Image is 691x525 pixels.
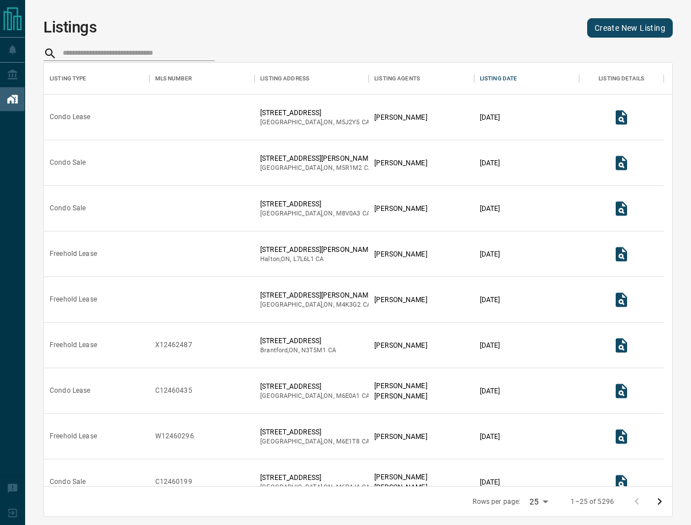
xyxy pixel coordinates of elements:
button: View Listing Details [610,425,633,448]
div: Listing Address [254,63,369,95]
p: [PERSON_NAME] [374,381,427,391]
div: Freehold Lease [50,295,97,304]
span: l7l6l1 [293,255,314,263]
button: View Listing Details [610,152,633,174]
p: [PERSON_NAME] [374,204,427,214]
p: [GEOGRAPHIC_DATA] , ON , CA [260,118,370,127]
span: n3t5m1 [301,347,326,354]
p: [PERSON_NAME] [374,391,427,401]
h1: Listings [43,18,97,36]
p: [PERSON_NAME] [374,432,427,442]
p: [STREET_ADDRESS] [260,473,370,483]
p: [GEOGRAPHIC_DATA] , ON , CA [260,209,370,218]
div: Condo Lease [50,386,90,396]
div: Listing Details [599,63,644,95]
a: Create New Listing [587,18,673,38]
p: Rows per page: [472,497,520,507]
div: C12460435 [155,386,192,396]
p: [GEOGRAPHIC_DATA] , ON , CA [260,483,370,492]
p: 1–25 of 5296 [571,497,614,507]
p: [DATE] [480,340,500,351]
p: [STREET_ADDRESS][PERSON_NAME] [260,153,374,164]
div: Listing Date [474,63,580,95]
button: View Listing Details [610,380,633,402]
p: [PERSON_NAME] [374,249,427,259]
div: Listing Date [480,63,518,95]
p: [PERSON_NAME] [374,158,427,168]
div: Listing Agents [374,63,420,95]
div: MLS Number [155,63,192,95]
div: Freehold Lease [50,432,97,441]
div: MLS Number [149,63,255,95]
p: [DATE] [480,386,500,396]
button: View Listing Details [610,106,633,129]
p: [DATE] [480,158,500,168]
div: Condo Sale [50,158,86,168]
span: m8v0a3 [336,210,361,217]
span: m5r1m2 [336,164,362,172]
div: W12460296 [155,432,194,441]
p: [DATE] [480,112,500,123]
p: Brantford , ON , CA [260,346,336,355]
div: Condo Sale [50,204,86,213]
p: [DATE] [480,432,500,442]
span: m6e0a1 [336,392,360,400]
button: View Listing Details [610,197,633,220]
p: [STREET_ADDRESS] [260,427,370,437]
p: [PERSON_NAME] [374,340,427,351]
p: Halton , ON , CA [260,255,374,264]
div: 25 [525,494,552,510]
div: Listing Type [44,63,149,95]
p: [STREET_ADDRESS] [260,108,370,118]
p: [STREET_ADDRESS] [260,336,336,346]
button: Go to next page [648,490,671,513]
div: Condo Lease [50,112,90,122]
p: [GEOGRAPHIC_DATA] , ON , CA [260,164,374,173]
div: X12462487 [155,340,192,350]
p: [STREET_ADDRESS] [260,381,370,392]
p: [PERSON_NAME] [374,295,427,305]
p: [PERSON_NAME] [374,482,427,493]
span: m5j2y5 [336,119,360,126]
div: Freehold Lease [50,340,97,350]
div: Listing Address [260,63,309,95]
div: Condo Sale [50,477,86,487]
div: C12460199 [155,477,192,487]
button: View Listing Details [610,334,633,357]
p: [DATE] [480,249,500,259]
button: View Listing Details [610,471,633,494]
div: Listing Agents [369,63,474,95]
button: View Listing Details [610,243,633,266]
p: [DATE] [480,204,500,214]
p: [STREET_ADDRESS] [260,199,370,209]
div: Listing Details [579,63,664,95]
p: [STREET_ADDRESS][PERSON_NAME] [260,290,374,300]
p: [GEOGRAPHIC_DATA] , ON , CA [260,392,370,401]
div: Listing Type [50,63,87,95]
p: [GEOGRAPHIC_DATA] , ON , CA [260,437,370,446]
p: [GEOGRAPHIC_DATA] , ON , CA [260,300,374,310]
p: [STREET_ADDRESS][PERSON_NAME] [260,245,374,255]
span: m6e1t8 [336,438,360,445]
button: View Listing Details [610,288,633,311]
div: Freehold Lease [50,249,97,259]
p: [PERSON_NAME] [374,112,427,123]
p: [DATE] [480,295,500,305]
p: [DATE] [480,477,500,487]
span: m4k3g2 [336,301,361,308]
span: m6p4j4 [336,483,360,491]
p: [PERSON_NAME] [374,472,427,482]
